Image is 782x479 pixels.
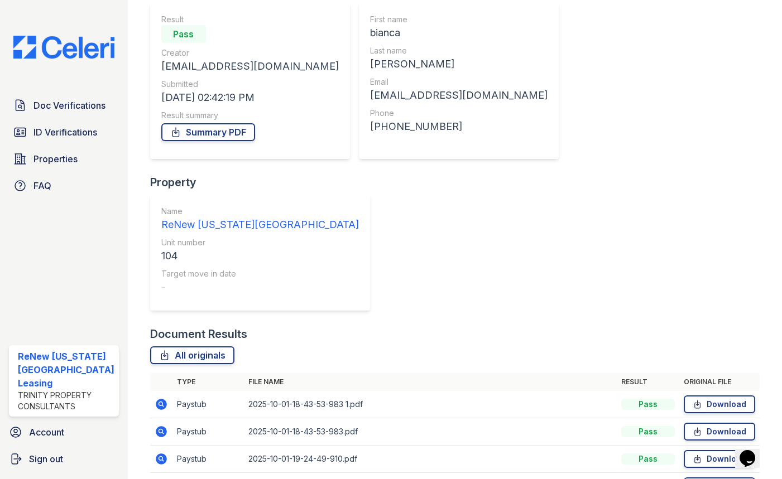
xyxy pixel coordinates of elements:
div: ReNew [US_STATE][GEOGRAPHIC_DATA] [161,217,359,233]
div: Creator [161,47,339,59]
div: Pass [621,453,675,465]
div: Last name [370,45,548,56]
div: Submitted [161,79,339,90]
div: Trinity Property Consultants [18,390,114,412]
td: 2025-10-01-18-43-53-983 1.pdf [244,391,617,418]
div: [EMAIL_ADDRESS][DOMAIN_NAME] [370,88,548,103]
div: Property [150,175,379,190]
a: Name ReNew [US_STATE][GEOGRAPHIC_DATA] [161,206,359,233]
div: bianca [370,25,548,41]
div: Result summary [161,110,339,121]
td: Paystub [172,418,244,446]
div: [PHONE_NUMBER] [370,119,548,134]
a: All originals [150,346,234,364]
a: Summary PDF [161,123,255,141]
div: - [161,279,359,295]
th: Original file [679,373,760,391]
a: Download [684,450,755,468]
div: [DATE] 02:42:19 PM [161,90,339,105]
a: Account [4,421,123,443]
a: Download [684,395,755,413]
span: Properties [33,152,78,166]
td: 2025-10-01-19-24-49-910.pdf [244,446,617,473]
td: Paystub [172,391,244,418]
a: Sign out [4,448,123,470]
a: Properties [9,148,119,170]
th: File name [244,373,617,391]
a: FAQ [9,175,119,197]
div: Unit number [161,237,359,248]
th: Result [617,373,679,391]
div: Pass [621,426,675,437]
span: Sign out [29,452,63,466]
div: Result [161,14,339,25]
td: 2025-10-01-18-43-53-983.pdf [244,418,617,446]
div: Target move in date [161,268,359,279]
span: ID Verifications [33,125,97,139]
div: Email [370,76,548,88]
a: Doc Verifications [9,94,119,117]
div: [PERSON_NAME] [370,56,548,72]
span: FAQ [33,179,51,192]
iframe: chat widget [735,434,771,468]
th: Type [172,373,244,391]
div: Name [161,206,359,217]
span: Account [29,425,64,439]
div: Pass [621,399,675,410]
a: ID Verifications [9,121,119,143]
a: Download [684,423,755,441]
div: Phone [370,108,548,119]
div: 104 [161,248,359,264]
div: ReNew [US_STATE][GEOGRAPHIC_DATA] Leasing [18,350,114,390]
span: Doc Verifications [33,99,105,112]
div: [EMAIL_ADDRESS][DOMAIN_NAME] [161,59,339,74]
div: First name [370,14,548,25]
img: CE_Logo_Blue-a8612792a0a2168367f1c8372b55b34899dd931a85d93a1a3d3e32e68fde9ad4.png [4,36,123,59]
td: Paystub [172,446,244,473]
div: Pass [161,25,206,43]
div: Document Results [150,326,247,342]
